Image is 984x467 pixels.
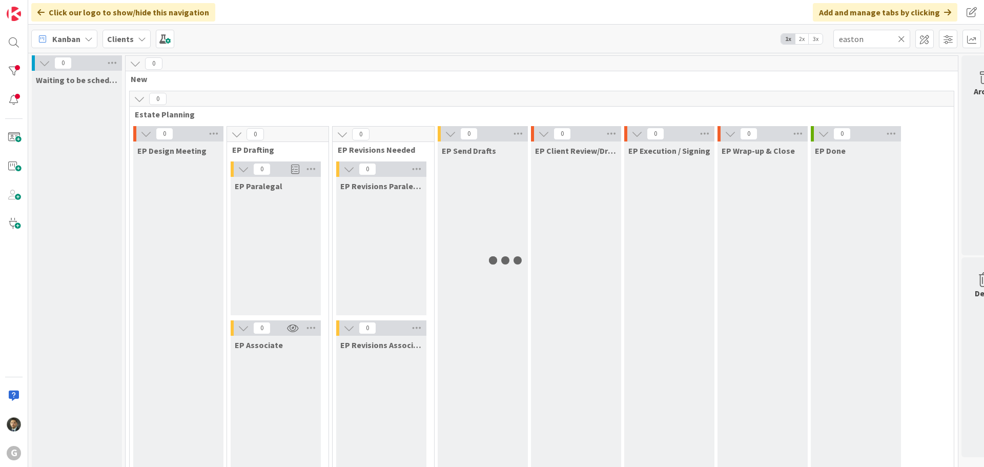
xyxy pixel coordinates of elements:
span: EP Revisions Associate [340,340,422,350]
span: 0 [460,128,478,140]
span: 3x [809,34,823,44]
span: 0 [352,128,370,140]
input: Quick Filter... [833,30,910,48]
span: Kanban [52,33,80,45]
span: 0 [149,93,167,105]
span: 0 [359,322,376,334]
span: EP Execution / Signing [628,146,710,156]
span: 0 [247,128,264,140]
span: New [131,74,945,84]
span: 0 [359,163,376,175]
span: EP Wrap-up & Close [722,146,795,156]
span: 1x [781,34,795,44]
span: 0 [253,163,271,175]
span: 0 [156,128,173,140]
img: CG [7,417,21,432]
span: EP Associate [235,340,283,350]
span: 0 [145,57,162,70]
span: EP Send Drafts [442,146,496,156]
span: 0 [833,128,851,140]
div: Add and manage tabs by clicking [813,3,957,22]
span: Waiting to be scheduled [36,75,118,85]
span: 0 [740,128,757,140]
span: 0 [647,128,664,140]
span: EP Drafting [232,145,316,155]
span: 0 [54,57,72,69]
span: 0 [553,128,571,140]
span: 2x [795,34,809,44]
span: EP Done [815,146,846,156]
span: EP Revisions Needed [338,145,421,155]
span: EP Paralegal [235,181,282,191]
span: Estate Planning [135,109,941,119]
div: Click our logo to show/hide this navigation [31,3,215,22]
span: EP Revisions Paralegal [340,181,422,191]
span: EP Design Meeting [137,146,207,156]
div: G [7,446,21,460]
img: Visit kanbanzone.com [7,7,21,21]
span: EP Client Review/Draft Review Meeting [535,146,617,156]
span: 0 [253,322,271,334]
b: Clients [107,34,134,44]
